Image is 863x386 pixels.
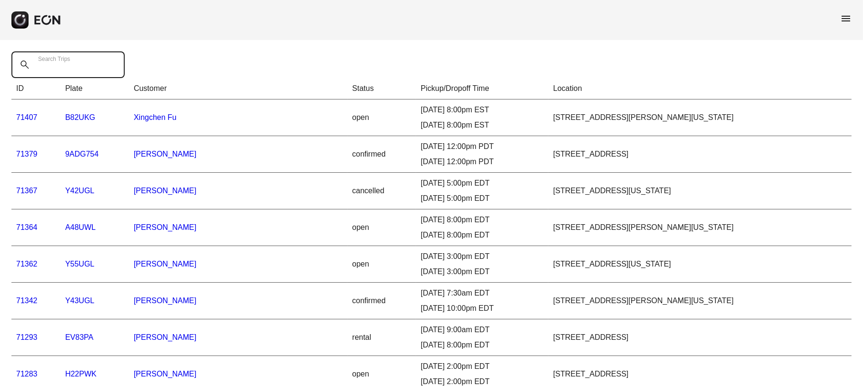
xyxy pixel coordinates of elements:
[16,260,38,268] a: 71362
[38,55,70,63] label: Search Trips
[65,150,99,158] a: 9ADG754
[65,333,93,341] a: EV83PA
[548,173,852,209] td: [STREET_ADDRESS][US_STATE]
[421,104,544,116] div: [DATE] 8:00pm EST
[16,113,38,121] a: 71407
[421,229,544,241] div: [DATE] 8:00pm EDT
[421,193,544,204] div: [DATE] 5:00pm EDT
[347,283,416,319] td: confirmed
[65,370,97,378] a: H22PWK
[65,297,94,305] a: Y43UGL
[65,260,94,268] a: Y55UGL
[347,209,416,246] td: open
[421,141,544,152] div: [DATE] 12:00pm PDT
[134,113,177,121] a: Xingchen Fu
[347,136,416,173] td: confirmed
[65,223,96,231] a: A48UWL
[347,246,416,283] td: open
[134,297,197,305] a: [PERSON_NAME]
[134,333,197,341] a: [PERSON_NAME]
[134,223,197,231] a: [PERSON_NAME]
[134,370,197,378] a: [PERSON_NAME]
[548,246,852,283] td: [STREET_ADDRESS][US_STATE]
[134,260,197,268] a: [PERSON_NAME]
[16,150,38,158] a: 71379
[16,370,38,378] a: 71283
[548,99,852,136] td: [STREET_ADDRESS][PERSON_NAME][US_STATE]
[548,136,852,173] td: [STREET_ADDRESS]
[421,361,544,372] div: [DATE] 2:00pm EDT
[16,223,38,231] a: 71364
[60,78,129,99] th: Plate
[347,78,416,99] th: Status
[548,209,852,246] td: [STREET_ADDRESS][PERSON_NAME][US_STATE]
[134,187,197,195] a: [PERSON_NAME]
[11,78,60,99] th: ID
[16,297,38,305] a: 71342
[548,283,852,319] td: [STREET_ADDRESS][PERSON_NAME][US_STATE]
[421,214,544,226] div: [DATE] 8:00pm EDT
[347,99,416,136] td: open
[134,150,197,158] a: [PERSON_NAME]
[421,287,544,299] div: [DATE] 7:30am EDT
[421,251,544,262] div: [DATE] 3:00pm EDT
[548,78,852,99] th: Location
[421,266,544,277] div: [DATE] 3:00pm EDT
[840,13,852,24] span: menu
[421,303,544,314] div: [DATE] 10:00pm EDT
[548,319,852,356] td: [STREET_ADDRESS]
[421,324,544,336] div: [DATE] 9:00am EDT
[421,178,544,189] div: [DATE] 5:00pm EDT
[421,119,544,131] div: [DATE] 8:00pm EST
[347,173,416,209] td: cancelled
[65,187,94,195] a: Y42UGL
[421,339,544,351] div: [DATE] 8:00pm EDT
[129,78,347,99] th: Customer
[421,156,544,168] div: [DATE] 12:00pm PDT
[65,113,95,121] a: B82UKG
[347,319,416,356] td: rental
[416,78,548,99] th: Pickup/Dropoff Time
[16,187,38,195] a: 71367
[16,333,38,341] a: 71293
